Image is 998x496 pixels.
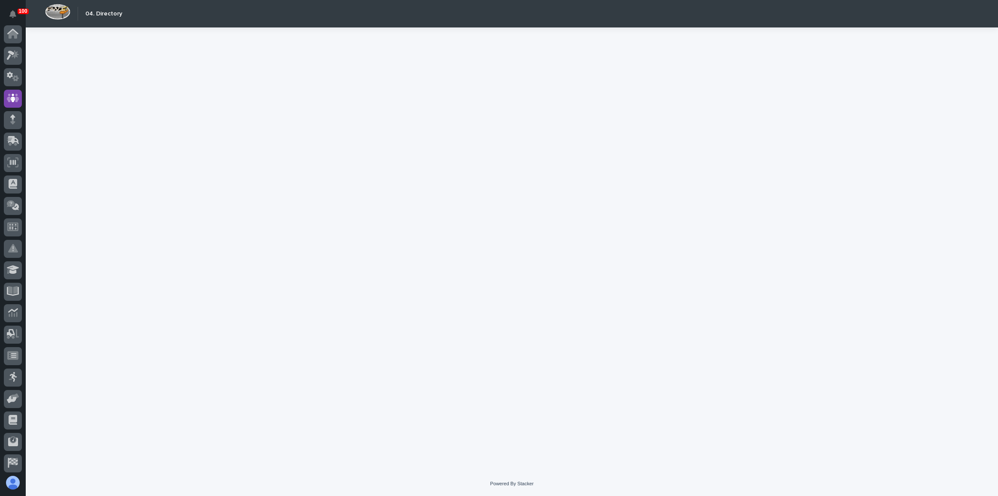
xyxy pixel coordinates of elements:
[85,10,122,18] h2: 04. Directory
[11,10,22,24] div: Notifications100
[4,5,22,23] button: Notifications
[490,481,534,486] a: Powered By Stacker
[45,4,70,20] img: Workspace Logo
[4,474,22,492] button: users-avatar
[19,8,27,14] p: 100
